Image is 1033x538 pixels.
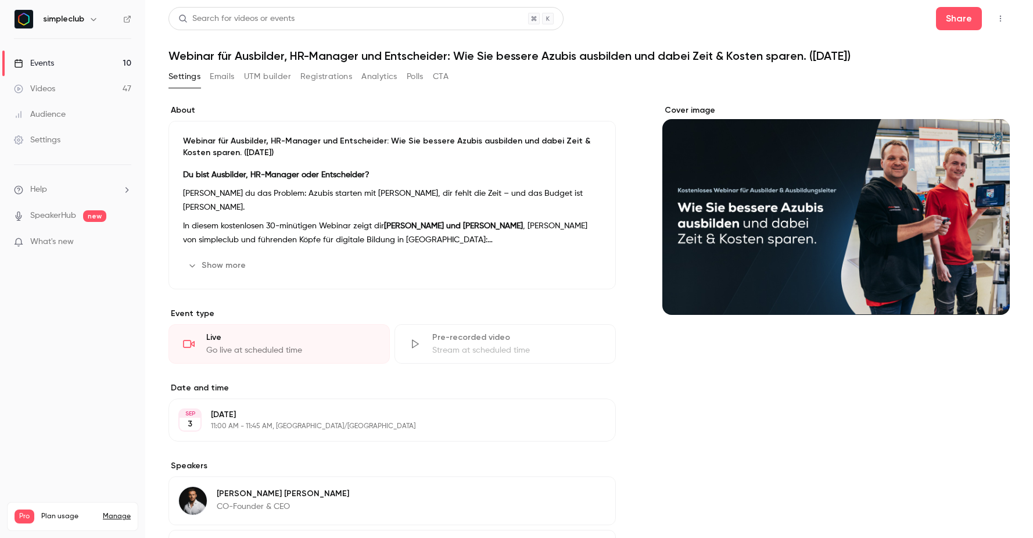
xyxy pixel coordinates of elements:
[211,422,554,431] p: 11:00 AM - 11:45 AM, [GEOGRAPHIC_DATA]/[GEOGRAPHIC_DATA]
[14,58,54,69] div: Events
[168,382,616,394] label: Date and time
[168,308,616,320] p: Event type
[43,13,84,25] h6: simpleclub
[179,487,207,515] img: Alexander Giesecke
[432,345,601,356] div: Stream at scheduled time
[394,324,616,364] div: Pre-recorded videoStream at scheduled time
[206,332,375,343] div: Live
[30,210,76,222] a: SpeakerHub
[361,67,397,86] button: Analytics
[168,49,1010,63] h1: Webinar für Ausbilder, HR-Manager und Entscheider: Wie Sie bessere Azubis ausbilden und dabei Zei...
[15,10,33,28] img: simpleclub
[217,501,349,512] p: CO-Founder & CEO
[183,135,601,159] p: Webinar für Ausbilder, HR-Manager und Entscheider: Wie Sie bessere Azubis ausbilden und dabei Zei...
[183,219,601,247] p: In diesem kostenlosen 30-minütigen Webinar zeigt dir , [PERSON_NAME] von simpleclub und führenden...
[662,105,1010,116] label: Cover image
[210,67,234,86] button: Emails
[168,324,390,364] div: LiveGo live at scheduled time
[433,67,449,86] button: CTA
[183,256,253,275] button: Show more
[384,222,523,230] strong: [PERSON_NAME] und [PERSON_NAME]
[662,105,1010,315] section: Cover image
[244,67,291,86] button: UTM builder
[206,345,375,356] div: Go live at scheduled time
[168,105,616,116] label: About
[103,512,131,521] a: Manage
[407,67,424,86] button: Polls
[168,67,200,86] button: Settings
[178,13,295,25] div: Search for videos or events
[168,476,616,525] div: Alexander Giesecke[PERSON_NAME] [PERSON_NAME]CO-Founder & CEO
[217,488,349,500] p: [PERSON_NAME] [PERSON_NAME]
[183,186,601,214] p: [PERSON_NAME] du das Problem: Azubis starten mit [PERSON_NAME], dir fehlt die Zeit – und das Budg...
[188,418,192,430] p: 3
[14,83,55,95] div: Videos
[183,171,370,179] strong: Du bist Ausbilder, HR-Manager oder Entscheider?
[432,332,601,343] div: Pre-recorded video
[30,184,47,196] span: Help
[14,134,60,146] div: Settings
[14,109,66,120] div: Audience
[180,410,200,418] div: SEP
[300,67,352,86] button: Registrations
[936,7,982,30] button: Share
[14,184,131,196] li: help-dropdown-opener
[15,510,34,523] span: Pro
[83,210,106,222] span: new
[211,409,554,421] p: [DATE]
[41,512,96,521] span: Plan usage
[117,237,131,248] iframe: Noticeable Trigger
[30,236,74,248] span: What's new
[168,460,616,472] label: Speakers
